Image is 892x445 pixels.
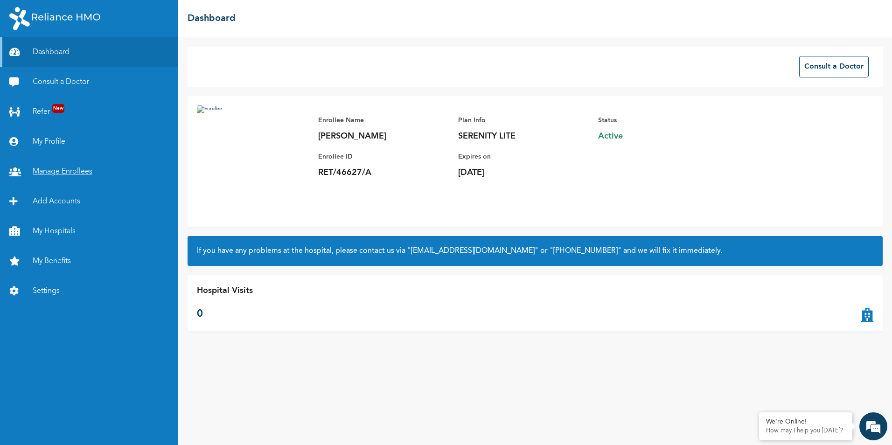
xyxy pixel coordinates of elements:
[766,418,845,426] div: We're Online!
[197,105,309,217] img: Enrollee
[407,247,538,255] a: "[EMAIL_ADDRESS][DOMAIN_NAME]"
[5,284,178,316] textarea: Type your message and hit 'Enter'
[153,5,175,27] div: Minimize live chat window
[197,245,873,257] h2: If you have any problems at the hospital, please contact us via or and we will fix it immediately.
[458,115,589,126] p: Plan Info
[49,52,157,64] div: Chat with us now
[9,7,100,30] img: RelianceHMO's Logo
[5,333,91,339] span: Conversation
[318,151,449,162] p: Enrollee ID
[458,131,589,142] p: SERENITY LITE
[52,104,64,113] span: New
[318,131,449,142] p: [PERSON_NAME]
[188,12,236,26] h2: Dashboard
[197,306,253,322] p: 0
[17,47,38,70] img: d_794563401_company_1708531726252_794563401
[197,285,253,297] p: Hospital Visits
[318,167,449,178] p: RET/46627/A
[54,132,129,226] span: We're online!
[550,247,621,255] a: "[PHONE_NUMBER]"
[318,115,449,126] p: Enrollee Name
[766,427,845,435] p: How may I help you today?
[799,56,869,77] button: Consult a Doctor
[458,151,589,162] p: Expires on
[598,115,729,126] p: Status
[91,316,178,345] div: FAQs
[598,131,729,142] span: Active
[458,167,589,178] p: [DATE]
